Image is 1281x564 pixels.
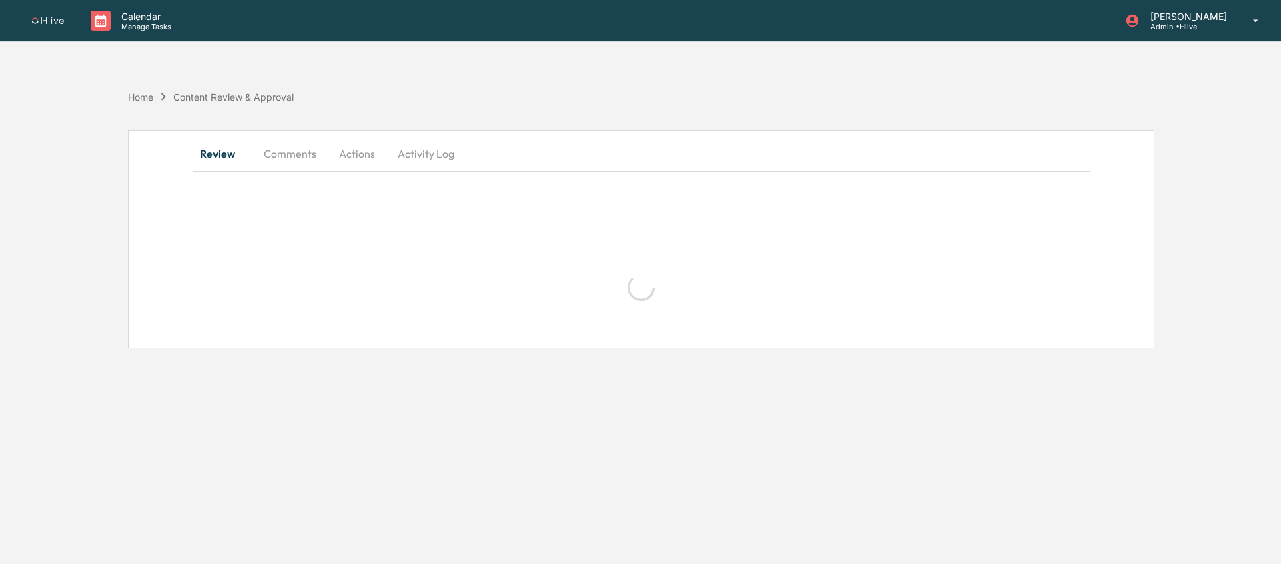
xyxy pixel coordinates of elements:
[111,11,178,22] p: Calendar
[327,137,387,170] button: Actions
[32,17,64,25] img: logo
[1140,11,1234,22] p: [PERSON_NAME]
[1140,22,1234,31] p: Admin • Hiive
[193,137,1090,170] div: secondary tabs example
[193,137,253,170] button: Review
[173,91,294,103] div: Content Review & Approval
[111,22,178,31] p: Manage Tasks
[128,91,153,103] div: Home
[253,137,327,170] button: Comments
[387,137,465,170] button: Activity Log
